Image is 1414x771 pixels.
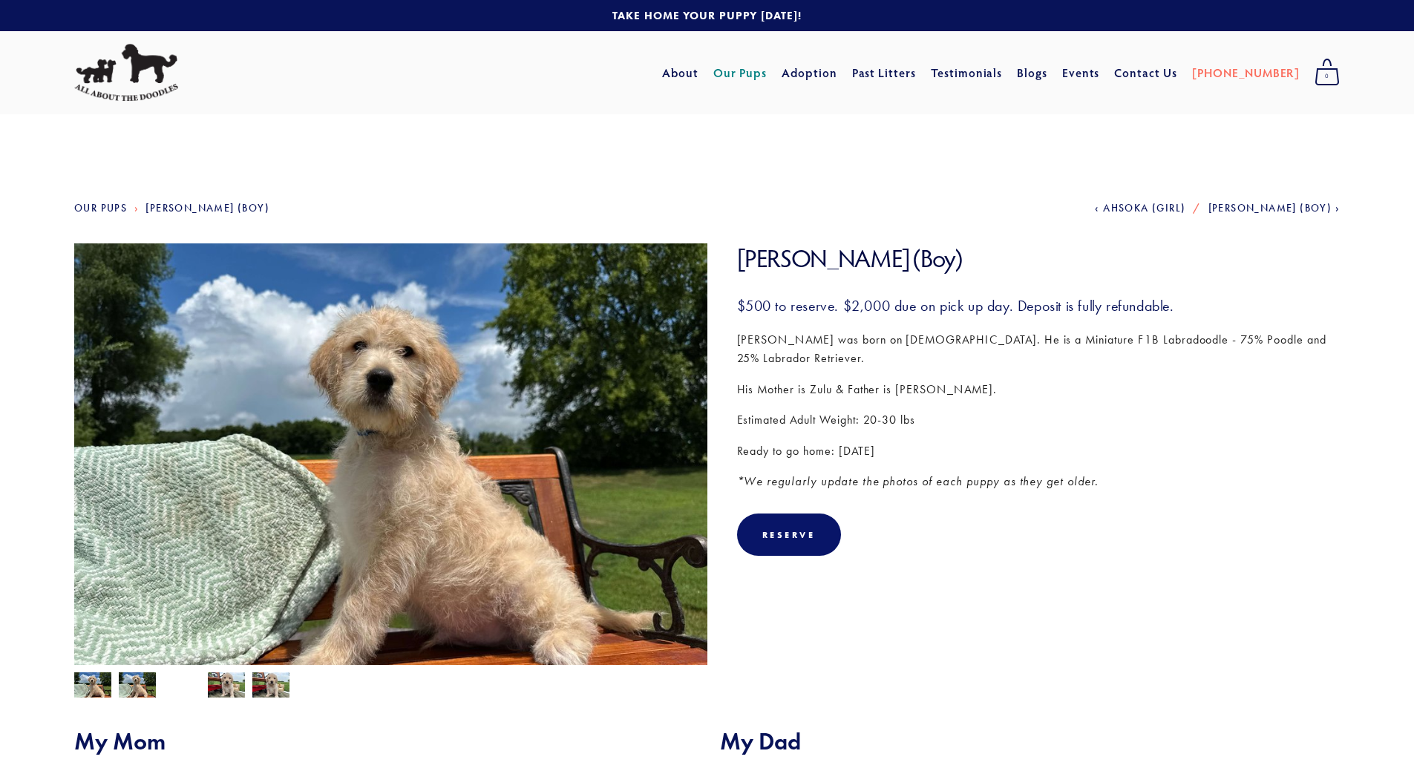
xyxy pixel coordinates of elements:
a: [PHONE_NUMBER] [1192,59,1300,86]
a: Events [1062,59,1100,86]
h1: [PERSON_NAME] (Boy) [737,243,1341,274]
a: Our Pups [713,59,767,86]
em: *We regularly update the photos of each puppy as they get older. [737,474,1099,488]
a: Past Litters [852,65,917,80]
h3: $500 to reserve. $2,000 due on pick up day. Deposit is fully refundable. [737,296,1341,315]
img: All About The Doodles [74,44,178,102]
p: His Mother is Zulu & Father is [PERSON_NAME]. [737,380,1341,399]
h2: My Mom [74,727,695,755]
span: [PERSON_NAME] (Boy) [1208,202,1332,214]
p: Estimated Adult Weight: 20-30 lbs [737,410,1341,430]
img: Luke Skywalker 6.jpg [208,672,245,701]
a: Contact Us [1114,59,1177,86]
span: 0 [1315,67,1340,86]
div: Reserve [762,529,816,540]
span: Ahsoka (Girl) [1103,202,1185,214]
a: 0 items in cart [1307,54,1347,91]
a: [PERSON_NAME] (Boy) [1208,202,1340,214]
a: Our Pups [74,202,127,214]
a: Blogs [1017,59,1047,86]
a: Adoption [782,59,837,86]
img: Luke Skywalker 9.jpg [119,672,156,701]
img: Luke Skywalker 8.jpg [74,672,111,701]
p: [PERSON_NAME] was born on [DEMOGRAPHIC_DATA]. He is a Miniature F1B Labradoodle - 75% Poodle and ... [737,330,1341,368]
a: Testimonials [931,59,1003,86]
a: About [662,59,698,86]
p: Ready to go home: [DATE] [737,442,1341,461]
a: [PERSON_NAME] (Boy) [145,202,269,214]
a: Ahsoka (Girl) [1095,202,1185,214]
img: Luke Skywalker 7.jpg [252,672,289,701]
img: Luke Skywalker 8.jpg [74,243,707,718]
div: Reserve [737,514,841,556]
h2: My Dad [720,727,1341,755]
